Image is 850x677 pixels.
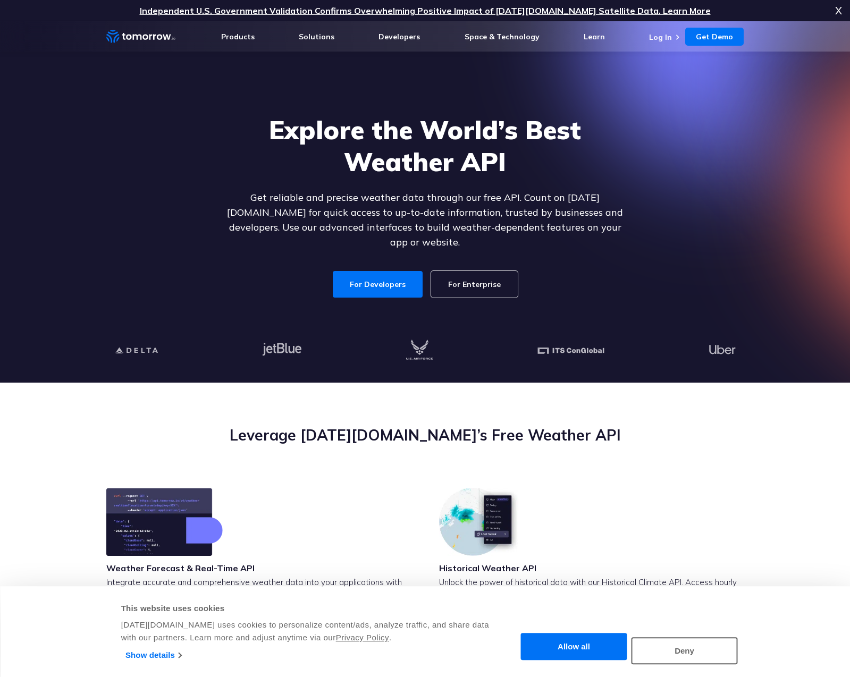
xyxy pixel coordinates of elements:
[220,190,630,250] p: Get reliable and precise weather data through our free API. Count on [DATE][DOMAIN_NAME] for quic...
[106,562,255,574] h3: Weather Forecast & Real-Time API
[106,576,411,649] p: Integrate accurate and comprehensive weather data into your applications with [DATE][DOMAIN_NAME]...
[140,5,711,16] a: Independent U.S. Government Validation Confirms Overwhelming Positive Impact of [DATE][DOMAIN_NAM...
[584,32,605,41] a: Learn
[121,619,491,644] div: [DATE][DOMAIN_NAME] uses cookies to personalize content/ads, analyze traffic, and share data with...
[333,271,423,298] a: For Developers
[521,633,627,661] button: Allow all
[649,32,672,42] a: Log In
[439,562,536,574] h3: Historical Weather API
[220,114,630,177] h1: Explore the World’s Best Weather API
[106,425,744,445] h2: Leverage [DATE][DOMAIN_NAME]’s Free Weather API
[685,28,744,46] a: Get Demo
[106,29,175,45] a: Home link
[221,32,255,41] a: Products
[431,271,518,298] a: For Enterprise
[125,647,181,663] a: Show details
[439,576,744,637] p: Unlock the power of historical data with our Historical Climate API. Access hourly and daily weat...
[299,32,334,41] a: Solutions
[465,32,540,41] a: Space & Technology
[336,633,389,642] a: Privacy Policy
[632,637,738,664] button: Deny
[121,602,491,615] div: This website uses cookies
[378,32,420,41] a: Developers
